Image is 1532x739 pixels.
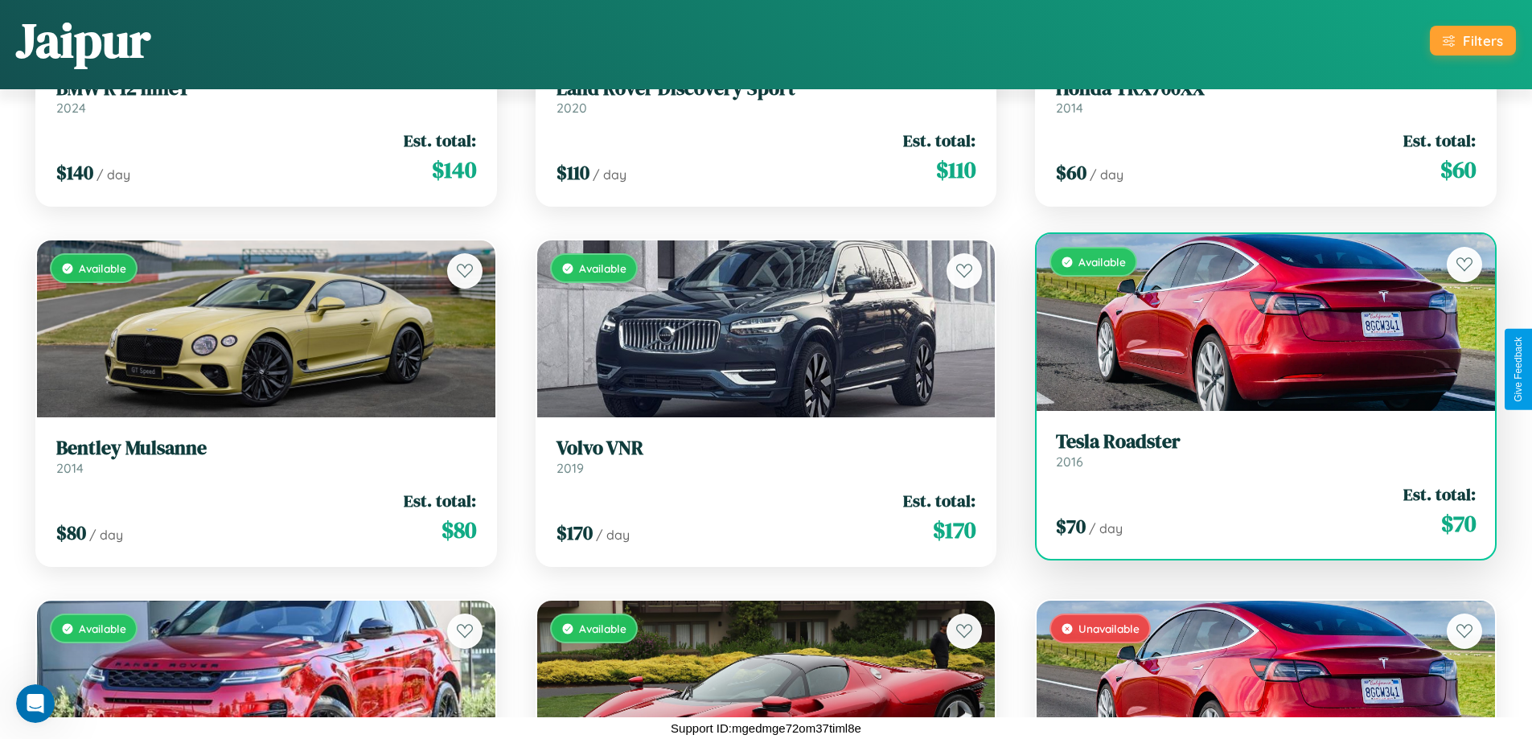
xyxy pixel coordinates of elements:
a: Land Rover Discovery Sport2020 [557,77,976,117]
span: 2019 [557,460,584,476]
span: $ 60 [1056,159,1086,186]
span: $ 140 [56,159,93,186]
h3: Volvo VNR [557,437,976,460]
button: Filters [1430,26,1516,55]
span: Available [79,261,126,275]
a: BMW R 12 nineT2024 [56,77,476,117]
span: Unavailable [1078,622,1140,635]
span: Est. total: [903,489,975,512]
a: Volvo VNR2019 [557,437,976,476]
span: $ 70 [1441,507,1476,540]
span: Available [579,261,626,275]
span: 2014 [56,460,84,476]
span: Est. total: [404,489,476,512]
h1: Jaipur [16,7,150,73]
span: $ 80 [442,514,476,546]
a: Honda TRX700XX2014 [1056,77,1476,117]
span: / day [89,527,123,543]
span: $ 110 [557,159,589,186]
a: Bentley Mulsanne2014 [56,437,476,476]
span: $ 170 [933,514,975,546]
span: Est. total: [1403,129,1476,152]
span: / day [1090,166,1123,183]
span: 2014 [1056,100,1083,116]
span: 2020 [557,100,587,116]
span: $ 140 [432,154,476,186]
span: 2024 [56,100,86,116]
span: / day [97,166,130,183]
span: / day [596,527,630,543]
span: Available [579,622,626,635]
span: $ 70 [1056,513,1086,540]
span: 2016 [1056,454,1083,470]
div: Filters [1463,32,1503,49]
span: Available [1078,255,1126,269]
span: $ 80 [56,519,86,546]
span: $ 110 [936,154,975,186]
span: $ 60 [1440,154,1476,186]
span: / day [593,166,626,183]
iframe: Intercom live chat [16,684,55,723]
h3: Bentley Mulsanne [56,437,476,460]
span: $ 170 [557,519,593,546]
p: Support ID: mgedmge72om37timl8e [671,717,861,739]
a: Tesla Roadster2016 [1056,430,1476,470]
div: Give Feedback [1513,337,1524,402]
span: Est. total: [404,129,476,152]
span: Est. total: [1403,482,1476,506]
span: Est. total: [903,129,975,152]
span: / day [1089,520,1123,536]
h3: Land Rover Discovery Sport [557,77,976,101]
h3: Tesla Roadster [1056,430,1476,454]
span: Available [79,622,126,635]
